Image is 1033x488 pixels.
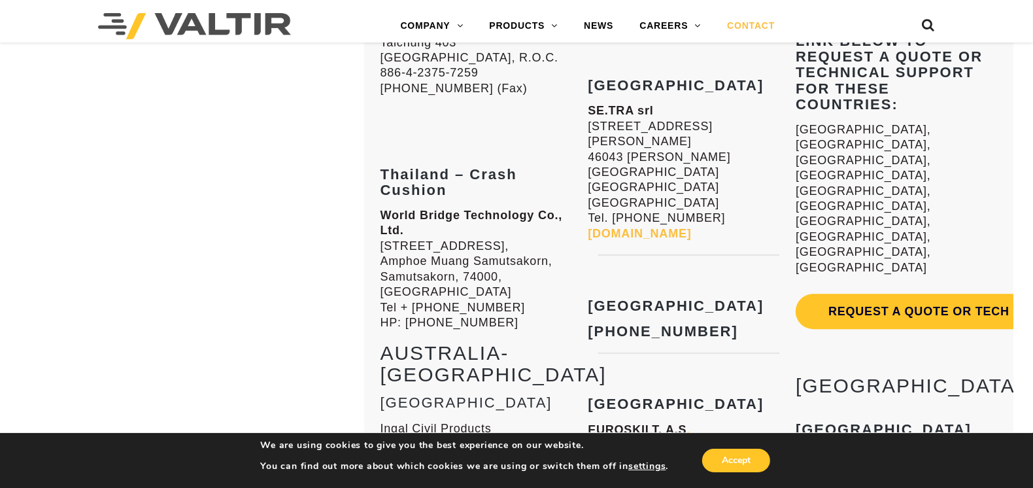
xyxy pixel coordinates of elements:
strong: [GEOGRAPHIC_DATA] [588,396,764,412]
a: . [687,423,691,436]
strong: World Bridge Technology Co., Ltd. [381,209,563,237]
img: Valtir [98,13,291,39]
strong: [PHONE_NUMBER] [588,323,738,340]
h3: [GEOGRAPHIC_DATA] [381,395,582,411]
button: settings [628,461,666,472]
button: Accept [702,449,770,472]
h2: [GEOGRAPHIC_DATA] [796,375,997,396]
a: PRODUCTS [476,13,571,39]
a: [DOMAIN_NAME] [588,227,691,240]
strong: Please click the link below to request a quote or technical support for these countries: [796,17,983,113]
p: We are using cookies to give you the best experience on our website. [260,440,668,451]
p: [GEOGRAPHIC_DATA], [GEOGRAPHIC_DATA], [GEOGRAPHIC_DATA], [GEOGRAPHIC_DATA], [GEOGRAPHIC_DATA], [G... [796,122,997,275]
a: COMPANY [387,13,476,39]
a: CONTACT [714,13,788,39]
p: You can find out more about which cookies we are using or switch them off in . [260,461,668,472]
a: NEWS [571,13,626,39]
strong: [GEOGRAPHIC_DATA] [588,77,764,94]
strong: [GEOGRAPHIC_DATA] [588,298,764,314]
p: [STREET_ADDRESS], Amphoe Muang Samutsakorn, Samutsakorn, 74000, [GEOGRAPHIC_DATA] Tel + [PHONE_NU... [381,208,582,330]
h2: AUSTRALIA-[GEOGRAPHIC_DATA] [381,342,582,385]
p: [STREET_ADDRESS] Taichung 403 [GEOGRAPHIC_DATA], R.O.C. 886-4-2375-7259 [PHONE_NUMBER] (Fax) [381,5,582,96]
strong: EUROSKILT, A.S [588,423,690,436]
strong: SE.TRA srl [588,104,653,117]
strong: Thailand – Crash Cushion [381,166,517,198]
a: CAREERS [626,13,714,39]
p: [STREET_ADDRESS][PERSON_NAME] 46043 [PERSON_NAME][GEOGRAPHIC_DATA] [GEOGRAPHIC_DATA] [GEOGRAPHIC_... [588,103,789,241]
strong: [GEOGRAPHIC_DATA] [796,421,972,438]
